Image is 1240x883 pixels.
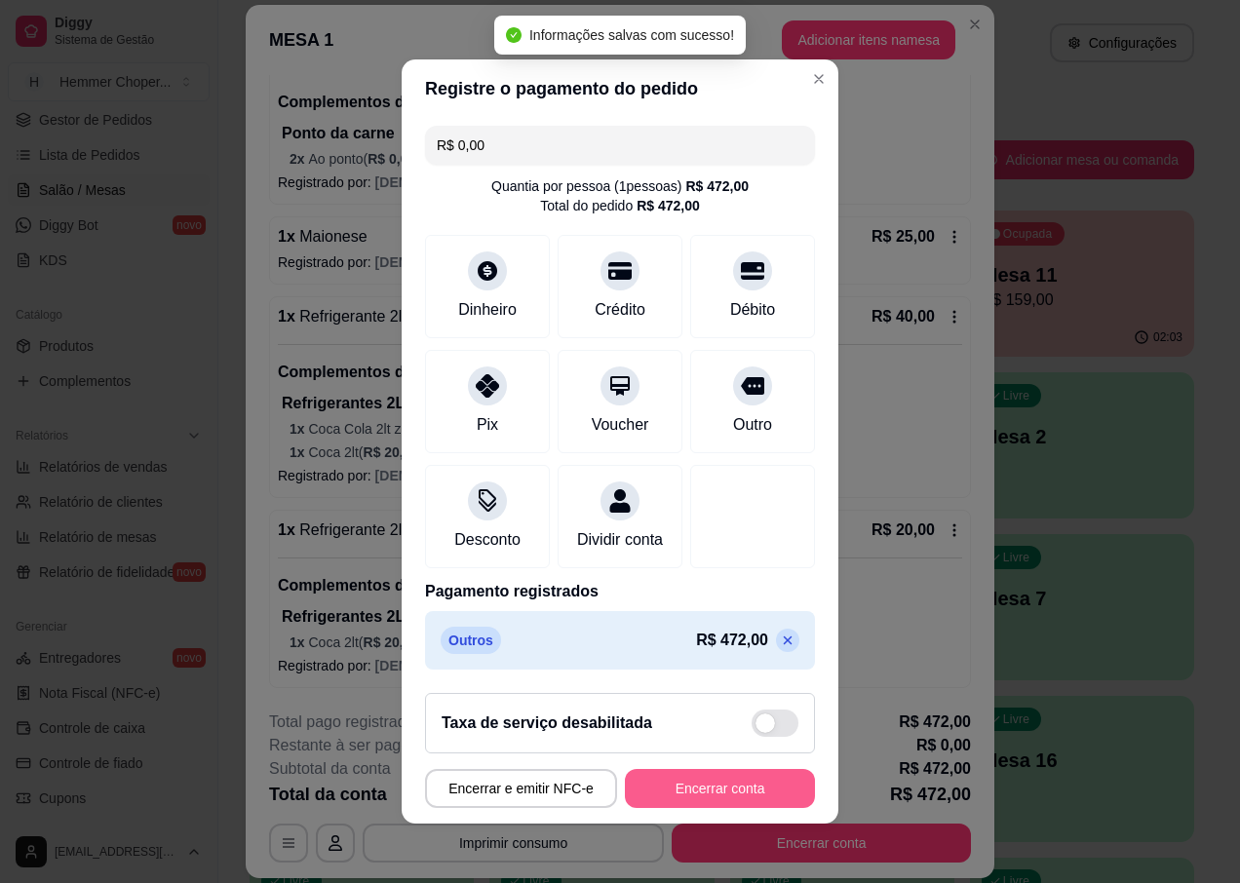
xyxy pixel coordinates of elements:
[441,627,501,654] p: Outros
[540,196,700,215] div: Total do pedido
[437,126,803,165] input: Ex.: hambúrguer de cordeiro
[425,769,617,808] button: Encerrar e emitir NFC-e
[529,27,734,43] span: Informações salvas com sucesso!
[592,413,649,437] div: Voucher
[803,63,834,95] button: Close
[454,528,521,552] div: Desconto
[458,298,517,322] div: Dinheiro
[506,27,522,43] span: check-circle
[637,196,700,215] div: R$ 472,00
[595,298,645,322] div: Crédito
[625,769,815,808] button: Encerrar conta
[402,59,838,118] header: Registre o pagamento do pedido
[577,528,663,552] div: Dividir conta
[425,580,815,603] p: Pagamento registrados
[696,629,768,652] p: R$ 472,00
[491,176,749,196] div: Quantia por pessoa ( 1 pessoas)
[442,711,652,735] h2: Taxa de serviço desabilitada
[685,176,749,196] div: R$ 472,00
[733,413,772,437] div: Outro
[730,298,775,322] div: Débito
[477,413,498,437] div: Pix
